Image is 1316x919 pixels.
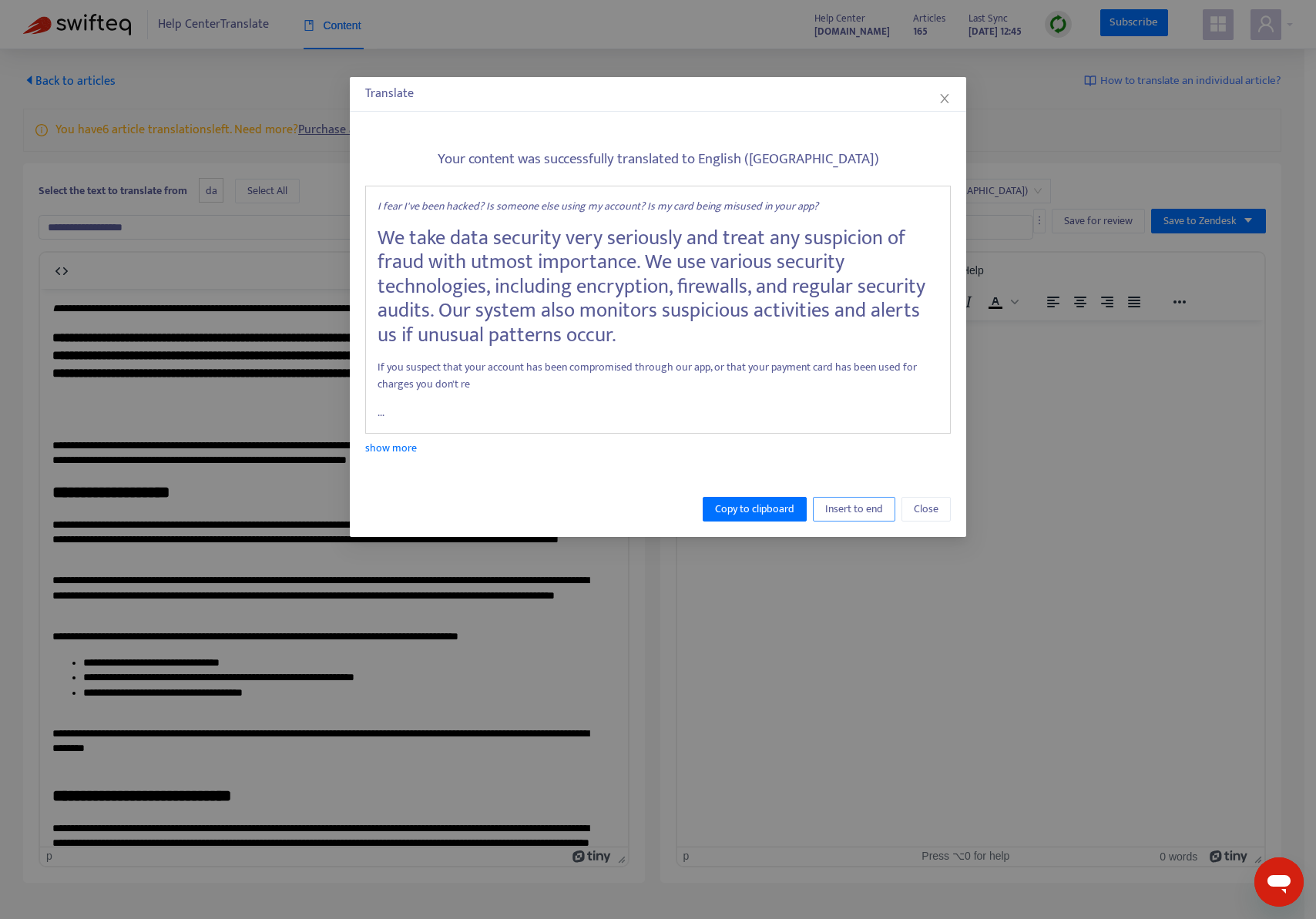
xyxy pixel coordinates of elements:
[365,85,951,103] div: Translate
[936,90,953,107] button: Close
[378,197,818,215] em: I fear I've been hacked? Is someone else using my account? Is my card being misused in your app?
[938,92,951,105] span: close
[901,497,951,522] button: Close
[365,186,951,434] div: ...
[825,501,883,518] span: Insert to end
[12,12,576,28] body: Rich Text Area. Press ALT-0 for help.
[378,226,938,348] h3: We take data security very seriously and treat any suspicion of fraud with utmost importance. We ...
[365,151,951,169] h5: Your content was successfully translated to English ([GEOGRAPHIC_DATA])
[1254,857,1304,907] iframe: Knap til at åbne messaging-vindue
[813,497,895,522] button: Insert to end
[715,501,794,518] span: Copy to clipboard
[12,12,576,787] body: Rich Text Area. Press ALT-0 for help.
[378,359,938,393] p: If you suspect that your account has been compromised through our app, or that your payment card ...
[365,439,417,457] a: show more
[914,501,938,518] span: Close
[703,497,807,522] button: Copy to clipboard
